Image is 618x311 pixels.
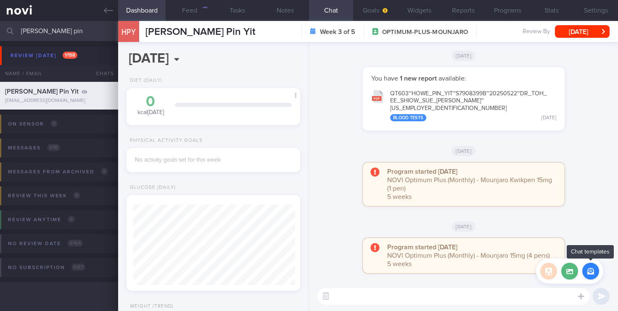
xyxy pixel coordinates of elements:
[6,166,110,178] div: Messages from Archived
[6,190,82,201] div: Review this week
[6,142,62,154] div: Messages
[127,78,162,84] div: Diet (Daily)
[387,177,552,192] span: NOVI Optimum Plus (Monthly) - Mounjaro Kwikpen 15mg (1 pen)
[127,185,176,191] div: Glucose (Daily)
[387,193,412,200] span: 5 weeks
[452,51,475,61] span: [DATE]
[71,264,85,271] span: 0 / 67
[5,98,113,104] div: [EMAIL_ADDRESS][DOMAIN_NAME]
[387,168,457,175] strong: Program started [DATE]
[390,114,426,121] div: Blood Tests
[555,25,610,38] button: [DATE]
[8,50,79,61] div: Review [DATE]
[127,138,203,144] div: Physical Activity Goals
[85,65,118,82] div: Chats
[63,52,77,59] span: 1 / 198
[68,216,75,223] span: 0
[135,94,166,117] div: kcal [DATE]
[390,90,556,122] div: QT603~HOWE_ PIN_ YIT~S7908399B~20250522~DR_ TOH_ EE_ SHIOW_ SUE_ [PERSON_NAME]~[US_EMPLOYER_IDENT...
[135,157,292,164] div: No activity goals set for this week
[135,94,166,109] div: 0
[387,252,550,259] span: NOVI Optimum Plus (Monthly) - Mounjaro 15mg (4 pens)
[116,16,141,48] div: HPY
[50,120,58,127] span: 0
[367,85,560,126] button: QT603~HOWE_PIN_YIT~S7908399B~20250522~DR_TOH_EE_SHIOW_SUE_[PERSON_NAME]~[US_EMPLOYER_IDENTIFICATI...
[371,74,556,83] p: You have available:
[67,240,83,247] span: 0 / 164
[398,75,438,82] strong: 1 new report
[452,146,475,156] span: [DATE]
[47,144,60,151] span: 0 / 10
[127,303,174,310] div: Weight (Trend)
[6,214,77,225] div: Review anytime
[101,168,108,175] span: 0
[382,28,468,37] span: OPTIMUM-PLUS-MOUNJARO
[5,88,79,95] span: [PERSON_NAME] Pin Yit
[523,28,550,36] span: Review By
[6,262,87,273] div: No subscription
[387,244,457,251] strong: Program started [DATE]
[6,118,60,130] div: On sensor
[452,222,475,232] span: [DATE]
[73,192,80,199] span: 0
[320,28,355,36] strong: Week 3 of 5
[6,238,85,249] div: No review date
[541,115,556,121] div: [DATE]
[387,261,412,267] span: 5 weeks
[145,27,256,37] span: [PERSON_NAME] Pin Yit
